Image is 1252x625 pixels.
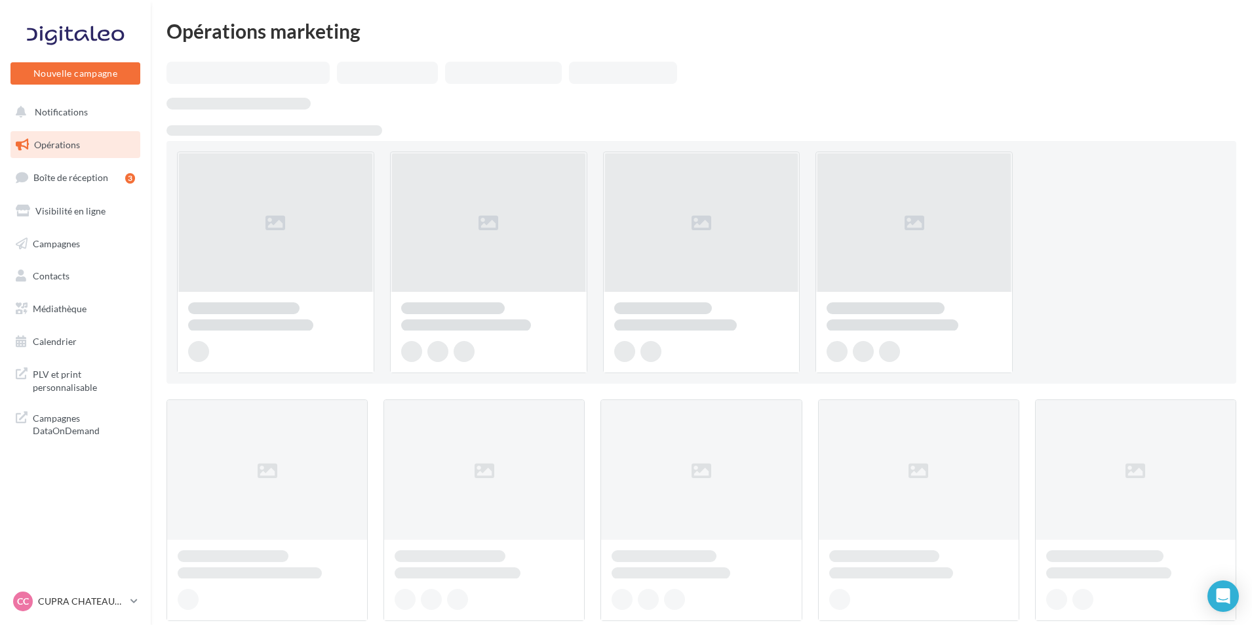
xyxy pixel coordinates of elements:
a: PLV et print personnalisable [8,360,143,399]
div: 3 [125,173,135,184]
span: Campagnes [33,237,80,249]
a: Médiathèque [8,295,143,323]
a: Contacts [8,262,143,290]
button: Nouvelle campagne [10,62,140,85]
span: Visibilité en ligne [35,205,106,216]
span: Notifications [35,106,88,117]
a: Boîte de réception3 [8,163,143,192]
a: Campagnes [8,230,143,258]
button: Notifications [8,98,138,126]
a: Calendrier [8,328,143,355]
span: PLV et print personnalisable [33,365,135,393]
div: Opérations marketing [166,21,1236,41]
a: CC CUPRA CHATEAUROUX [10,589,140,614]
p: CUPRA CHATEAUROUX [38,595,125,608]
span: Médiathèque [33,303,87,314]
span: Contacts [33,270,69,281]
a: Visibilité en ligne [8,197,143,225]
span: CC [17,595,29,608]
span: Boîte de réception [33,172,108,183]
a: Opérations [8,131,143,159]
span: Calendrier [33,336,77,347]
span: Opérations [34,139,80,150]
a: Campagnes DataOnDemand [8,404,143,443]
span: Campagnes DataOnDemand [33,409,135,437]
div: Open Intercom Messenger [1207,580,1239,612]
